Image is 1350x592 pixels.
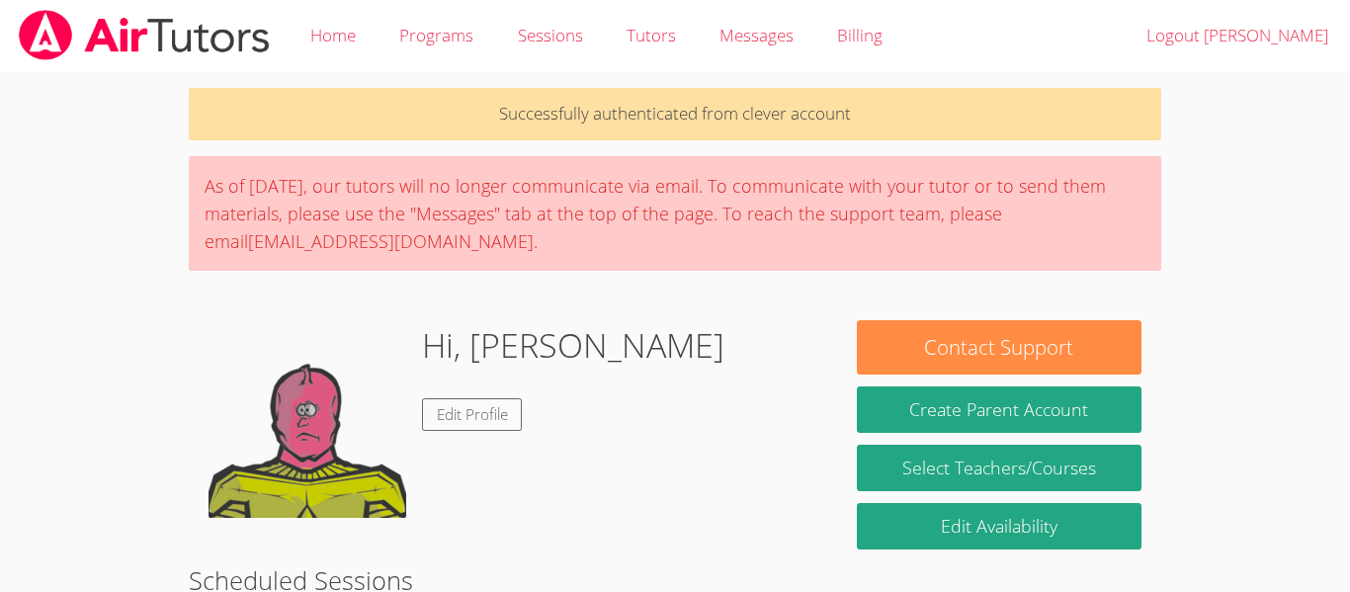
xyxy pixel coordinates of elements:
p: Successfully authenticated from clever account [189,88,1161,140]
a: Edit Availability [857,503,1141,550]
a: Select Teachers/Courses [857,445,1141,491]
h1: Hi, [PERSON_NAME] [422,320,724,371]
a: Edit Profile [422,398,523,431]
img: airtutors_banner-c4298cdbf04f3fff15de1276eac7730deb9818008684d7c2e4769d2f7ddbe033.png [17,10,272,60]
span: Messages [719,24,794,46]
button: Contact Support [857,320,1141,375]
button: Create Parent Account [857,386,1141,433]
div: As of [DATE], our tutors will no longer communicate via email. To communicate with your tutor or ... [189,156,1161,271]
img: default.png [209,320,406,518]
